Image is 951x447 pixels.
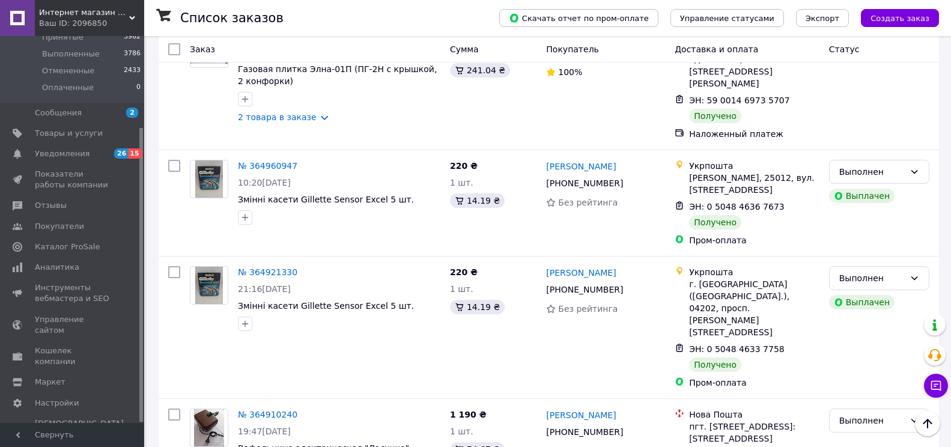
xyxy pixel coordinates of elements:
[42,82,94,93] span: Оплаченные
[499,9,658,27] button: Скачать отчет по пром-оплате
[35,314,111,336] span: Управление сайтом
[128,148,142,159] span: 15
[450,300,505,314] div: 14.19 ₴
[689,234,819,246] div: Пром-оплата
[924,374,948,398] button: Чат с покупателем
[35,377,65,388] span: Маркет
[546,409,616,421] a: [PERSON_NAME]
[450,44,479,54] span: Сумма
[450,284,473,294] span: 1 шт.
[849,13,939,22] a: Создать заказ
[796,9,849,27] button: Экспорт
[680,14,774,23] span: Управление статусами
[689,128,819,140] div: Наложенный платеж
[689,202,785,211] span: ЭН: 0 5048 4636 7673
[544,281,625,298] div: [PHONE_NUMBER]
[238,301,414,311] a: Змінні касети Gillette Sensor Excel 5 шт.
[42,32,84,43] span: Принятые
[450,410,487,419] span: 1 190 ₴
[450,267,478,277] span: 220 ₴
[689,344,785,354] span: ЭН: 0 5048 4633 7758
[544,424,625,440] div: [PHONE_NUMBER]
[238,161,297,171] a: № 364960947
[124,65,141,76] span: 2433
[689,357,741,372] div: Получено
[689,172,819,196] div: [PERSON_NAME], 25012, вул. [STREET_ADDRESS]
[238,178,291,187] span: 10:20[DATE]
[861,9,939,27] button: Создать заказ
[238,267,297,277] a: № 364921330
[39,7,129,18] span: Интернет магазин Holla
[238,427,291,436] span: 19:47[DATE]
[675,44,758,54] span: Доставка и оплата
[689,109,741,123] div: Получено
[42,65,94,76] span: Отмененные
[806,14,839,23] span: Экспорт
[689,215,741,230] div: Получено
[238,410,297,419] a: № 364910240
[35,221,84,232] span: Покупатели
[689,409,819,421] div: Нова Пошта
[670,9,784,27] button: Управление статусами
[42,49,100,59] span: Выполненные
[39,18,144,29] div: Ваш ID: 2096850
[689,96,790,105] span: ЭН: 59 0014 6973 5707
[839,165,905,178] div: Выполнен
[35,108,82,118] span: Сообщения
[558,198,618,207] span: Без рейтинга
[35,128,103,139] span: Товары и услуги
[546,44,599,54] span: Покупатель
[124,32,141,43] span: 3962
[194,409,224,446] img: Фото товару
[450,427,473,436] span: 1 шт.
[689,160,819,172] div: Укрпошта
[114,148,128,159] span: 26
[829,44,860,54] span: Статус
[915,411,940,436] button: Наверх
[509,13,649,23] span: Скачать отчет по пром-оплате
[544,175,625,192] div: [PHONE_NUMBER]
[195,267,223,304] img: Фото товару
[190,160,228,198] a: Фото товару
[689,41,819,90] div: Чернигов, №27 (до 30 кг на одно место): [STREET_ADDRESS][PERSON_NAME]
[689,377,819,389] div: Пром-оплата
[190,266,228,305] a: Фото товару
[689,278,819,338] div: г. [GEOGRAPHIC_DATA] ([GEOGRAPHIC_DATA].), 04202, просп. [PERSON_NAME][STREET_ADDRESS]
[450,161,478,171] span: 220 ₴
[180,11,284,25] h1: Список заказов
[238,195,414,204] a: Змінні касети Gillette Sensor Excel 5 шт.
[546,267,616,279] a: [PERSON_NAME]
[839,414,905,427] div: Выполнен
[35,398,79,409] span: Настройки
[195,160,223,198] img: Фото товару
[35,200,67,211] span: Отзывы
[136,82,141,93] span: 0
[35,282,111,304] span: Инструменты вебмастера и SEO
[450,178,473,187] span: 1 шт.
[126,108,138,118] span: 2
[450,63,510,78] div: 241.04 ₴
[238,112,317,122] a: 2 товара в заказе
[238,284,291,294] span: 21:16[DATE]
[829,295,895,309] div: Выплачен
[35,242,100,252] span: Каталог ProSale
[190,409,228,447] a: Фото товару
[124,49,141,59] span: 3786
[558,67,582,77] span: 100%
[190,44,215,54] span: Заказ
[35,262,79,273] span: Аналитика
[829,189,895,203] div: Выплачен
[35,169,111,190] span: Показатели работы компании
[35,148,90,159] span: Уведомления
[558,304,618,314] span: Без рейтинга
[238,64,437,86] a: Газовая плитка Элна-01П (ПГ-2Н с крышкой, 2 конфорки)
[839,272,905,285] div: Выполнен
[450,193,505,208] div: 14.19 ₴
[35,345,111,367] span: Кошелек компании
[870,14,929,23] span: Создать заказ
[689,266,819,278] div: Укрпошта
[546,160,616,172] a: [PERSON_NAME]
